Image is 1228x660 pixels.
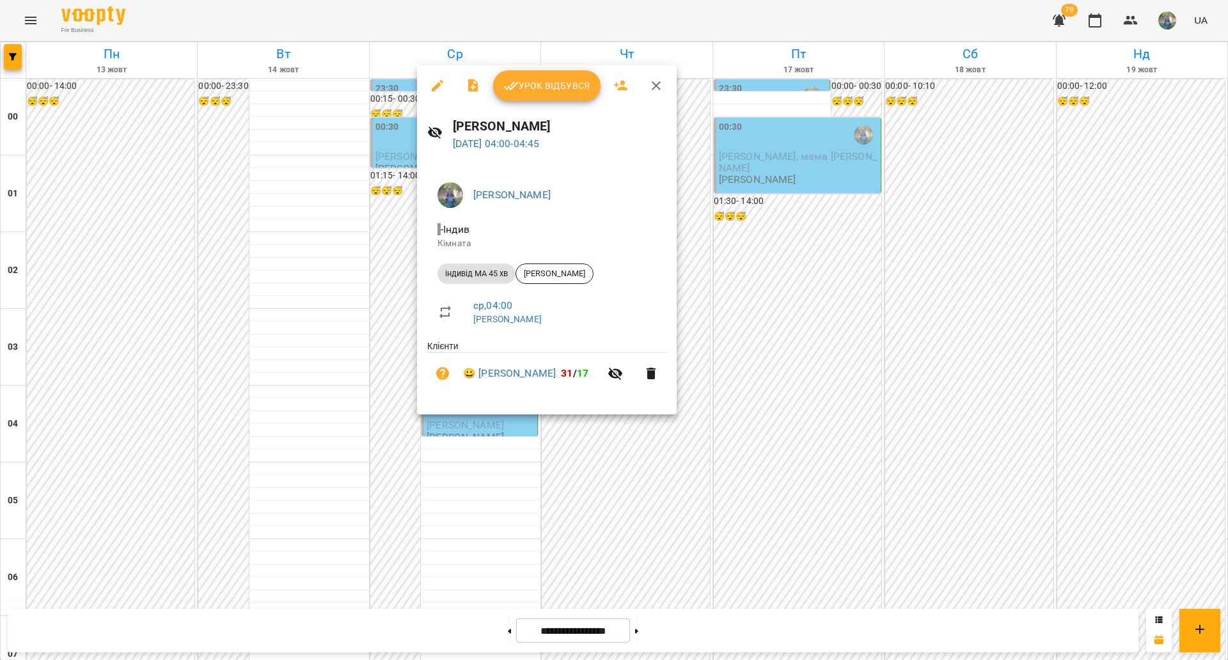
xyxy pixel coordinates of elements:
span: індивід МА 45 хв [437,268,516,279]
b: / [561,367,588,379]
p: Кімната [437,237,656,250]
a: [DATE] 04:00-04:45 [453,137,540,150]
span: - Індив [437,223,472,235]
a: [PERSON_NAME] [473,314,542,324]
div: [PERSON_NAME] [516,263,594,284]
a: ср , 04:00 [473,299,512,311]
a: 😀 [PERSON_NAME] [463,366,556,381]
a: [PERSON_NAME] [473,189,551,201]
span: 17 [577,367,588,379]
ul: Клієнти [427,340,666,399]
h6: [PERSON_NAME] [453,116,666,136]
span: Урок відбувся [503,78,590,93]
span: [PERSON_NAME] [516,268,593,279]
button: Візит ще не сплачено. Додати оплату? [427,358,458,389]
span: 31 [561,367,572,379]
img: de1e453bb906a7b44fa35c1e57b3518e.jpg [437,182,463,208]
button: Урок відбувся [493,70,601,101]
